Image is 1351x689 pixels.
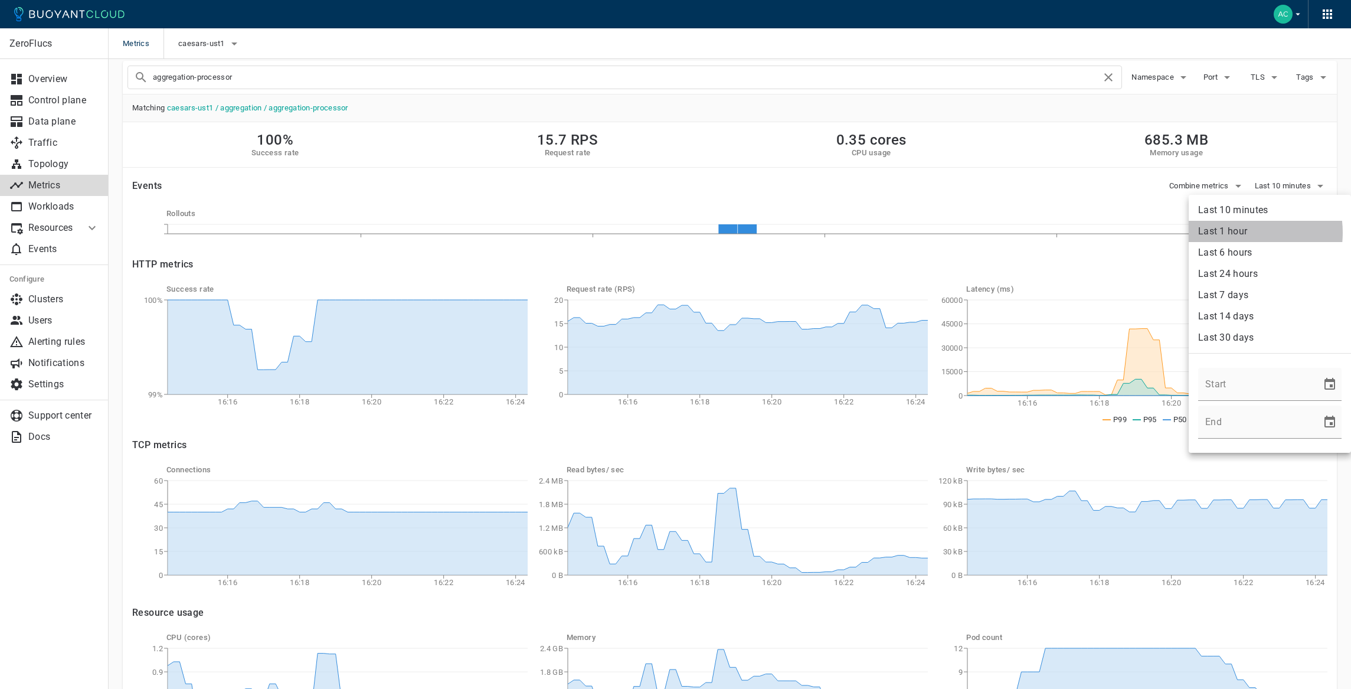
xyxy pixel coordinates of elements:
button: Choose date [1318,410,1342,434]
input: mm/dd/yyyy hh:mm (a|p)m [1198,406,1313,439]
li: Last 7 days [1189,285,1351,306]
input: mm/dd/yyyy hh:mm (a|p)m [1198,368,1313,401]
li: Last 1 hour [1189,221,1351,242]
li: Last 30 days [1189,327,1351,348]
li: Last 10 minutes [1189,200,1351,221]
button: Choose date [1318,373,1342,396]
li: Last 24 hours [1189,263,1351,285]
li: Last 14 days [1189,306,1351,327]
li: Last 6 hours [1189,242,1351,263]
